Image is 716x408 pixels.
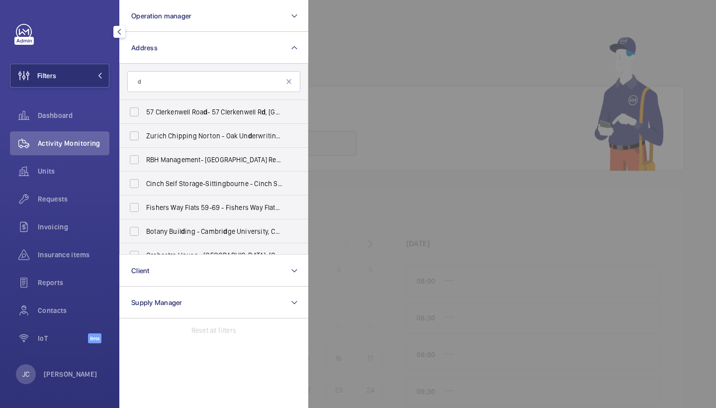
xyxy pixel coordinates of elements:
[22,369,29,379] p: JC
[38,333,88,343] span: IoT
[10,64,109,88] button: Filters
[38,166,109,176] span: Units
[38,110,109,120] span: Dashboard
[38,194,109,204] span: Requests
[37,71,56,81] span: Filters
[88,333,101,343] span: Beta
[38,138,109,148] span: Activity Monitoring
[44,369,97,379] p: [PERSON_NAME]
[38,278,109,288] span: Reports
[38,306,109,315] span: Contacts
[38,250,109,260] span: Insurance items
[38,222,109,232] span: Invoicing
